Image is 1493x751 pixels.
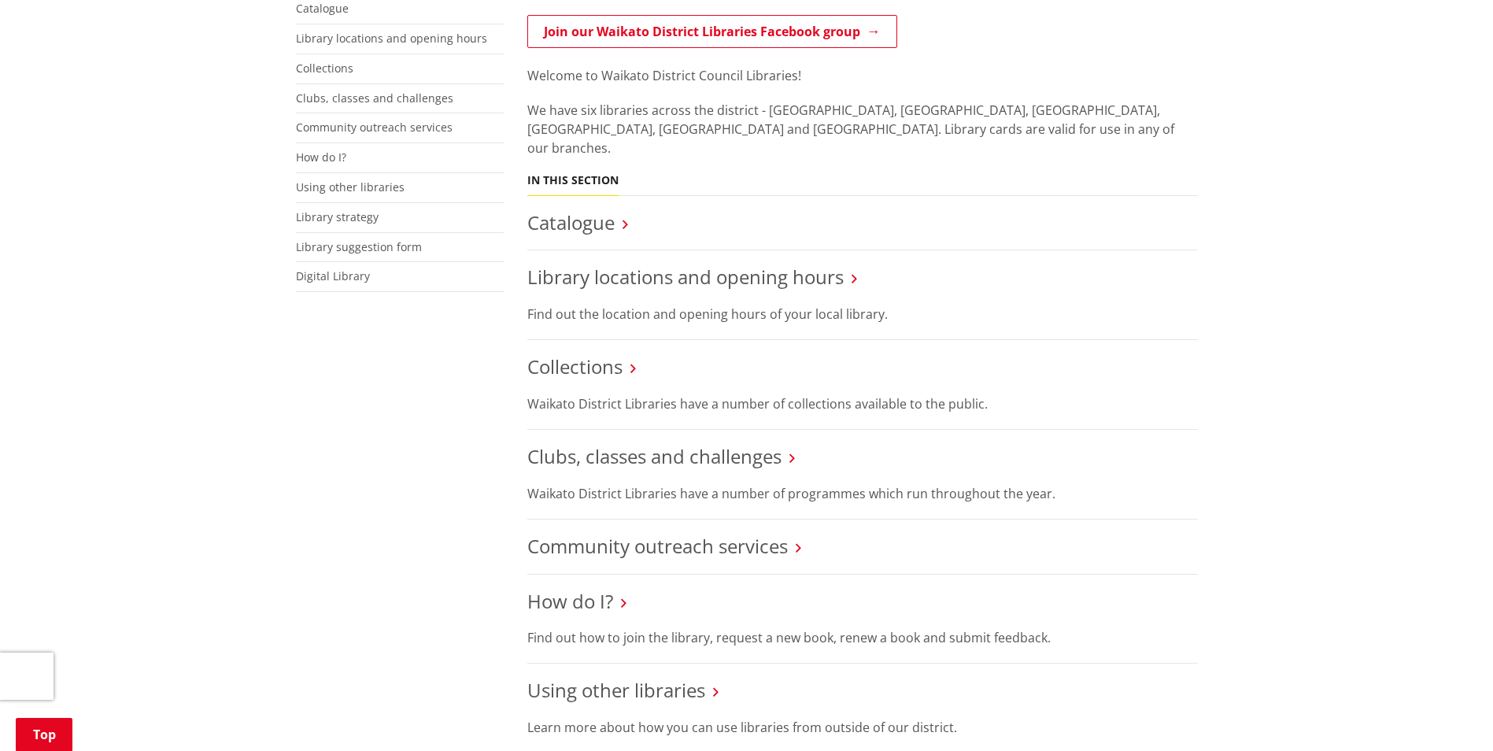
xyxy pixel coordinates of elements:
p: Learn more about how you can use libraries from outside of our district. [527,718,1198,737]
a: Collections [296,61,353,76]
a: Library locations and opening hours [527,264,844,290]
p: Welcome to Waikato District Council Libraries! [527,66,1198,85]
span: ibrary cards are valid for use in any of our branches. [527,120,1174,157]
iframe: Messenger Launcher [1421,685,1477,742]
a: How do I? [527,588,613,614]
p: Waikato District Libraries have a number of programmes which run throughout the year. [527,484,1198,503]
a: Library suggestion form [296,239,422,254]
a: Collections [527,353,623,379]
a: Using other libraries [527,677,705,703]
h5: In this section [527,174,619,187]
p: Waikato District Libraries have a number of collections available to the public. [527,394,1198,413]
p: We have six libraries across the district - [GEOGRAPHIC_DATA], [GEOGRAPHIC_DATA], [GEOGRAPHIC_DAT... [527,101,1198,157]
a: Using other libraries [296,179,405,194]
a: How do I? [296,150,346,165]
p: Find out how to join the library, request a new book, renew a book and submit feedback. [527,628,1198,647]
a: Library locations and opening hours [296,31,487,46]
a: Digital Library [296,268,370,283]
a: Clubs, classes and challenges [527,443,782,469]
a: Catalogue [296,1,349,16]
a: Clubs, classes and challenges [296,91,453,105]
p: Find out the location and opening hours of your local library. [527,305,1198,324]
a: Library strategy [296,209,379,224]
a: Community outreach services [296,120,453,135]
a: Catalogue [527,209,615,235]
a: Join our Waikato District Libraries Facebook group [527,15,897,48]
a: Community outreach services [527,533,788,559]
a: Top [16,718,72,751]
